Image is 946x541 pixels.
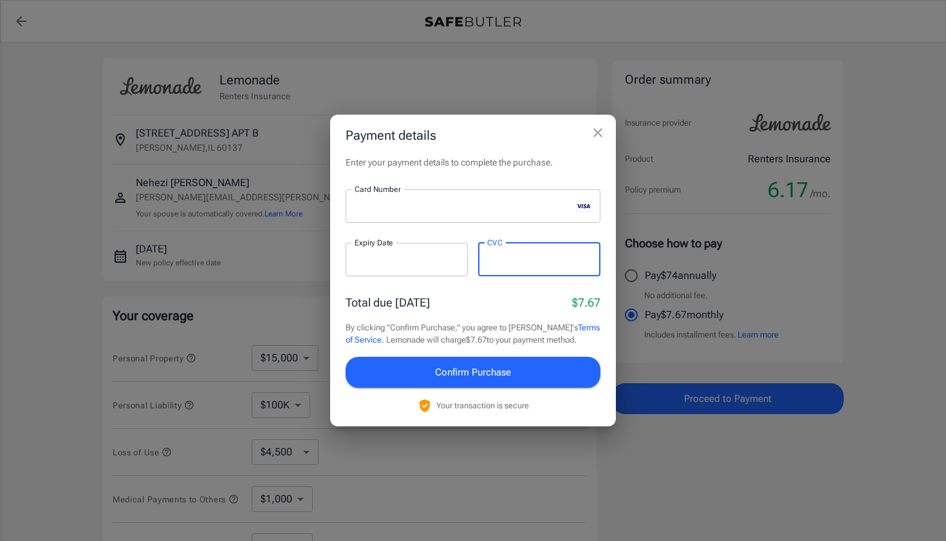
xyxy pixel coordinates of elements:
[436,399,529,412] p: Your transaction is secure
[435,364,511,381] span: Confirm Purchase
[585,120,611,146] button: close
[576,201,591,211] svg: visa
[487,237,503,248] label: CVC
[330,115,616,156] h2: Payment details
[572,294,600,311] p: $7.67
[355,253,459,265] iframe: Secure expiration date input frame
[346,156,600,169] p: Enter your payment details to complete the purchase.
[487,253,591,265] iframe: Secure CVC input frame
[346,357,600,388] button: Confirm Purchase
[355,200,571,212] iframe: Secure card number input frame
[346,294,430,311] p: Total due [DATE]
[355,184,400,195] label: Card Number
[346,321,600,346] p: By clicking "Confirm Purchase," you agree to [PERSON_NAME]'s . Lemonade will charge $7.67 to your...
[355,237,393,248] label: Expiry Date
